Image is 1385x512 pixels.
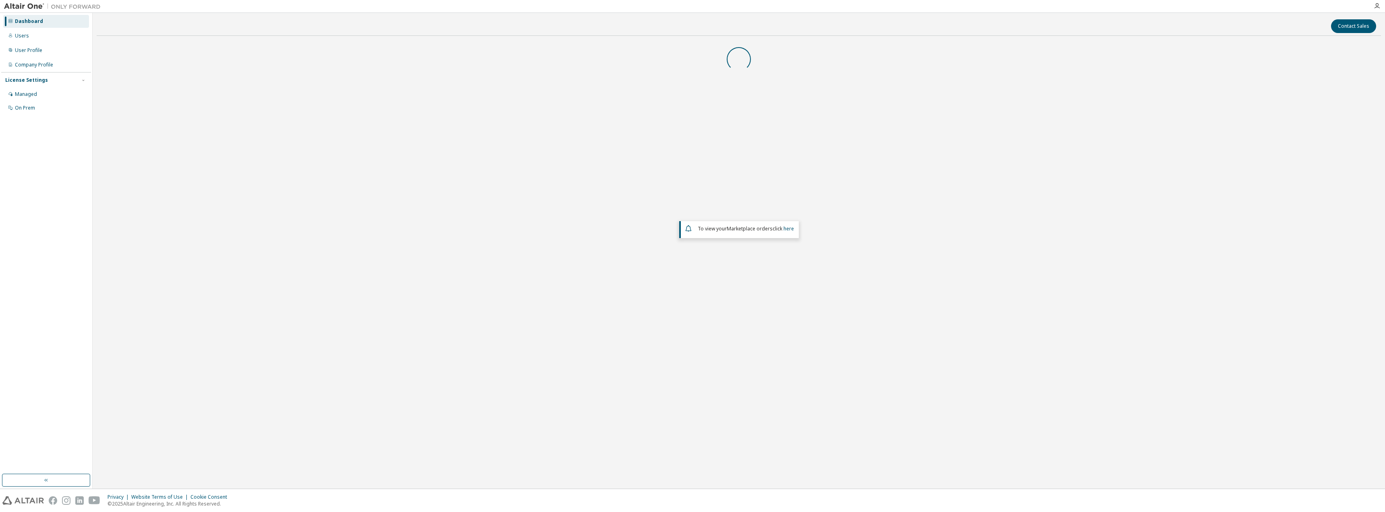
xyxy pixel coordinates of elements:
[190,494,232,500] div: Cookie Consent
[75,496,84,505] img: linkedin.svg
[15,105,35,111] div: On Prem
[15,33,29,39] div: Users
[15,18,43,25] div: Dashboard
[131,494,190,500] div: Website Terms of Use
[15,91,37,97] div: Managed
[2,496,44,505] img: altair_logo.svg
[4,2,105,10] img: Altair One
[15,62,53,68] div: Company Profile
[783,225,794,232] a: here
[698,225,794,232] span: To view your click
[1331,19,1376,33] button: Contact Sales
[107,500,232,507] p: © 2025 Altair Engineering, Inc. All Rights Reserved.
[49,496,57,505] img: facebook.svg
[727,225,773,232] em: Marketplace orders
[15,47,42,54] div: User Profile
[89,496,100,505] img: youtube.svg
[5,77,48,83] div: License Settings
[107,494,131,500] div: Privacy
[62,496,70,505] img: instagram.svg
